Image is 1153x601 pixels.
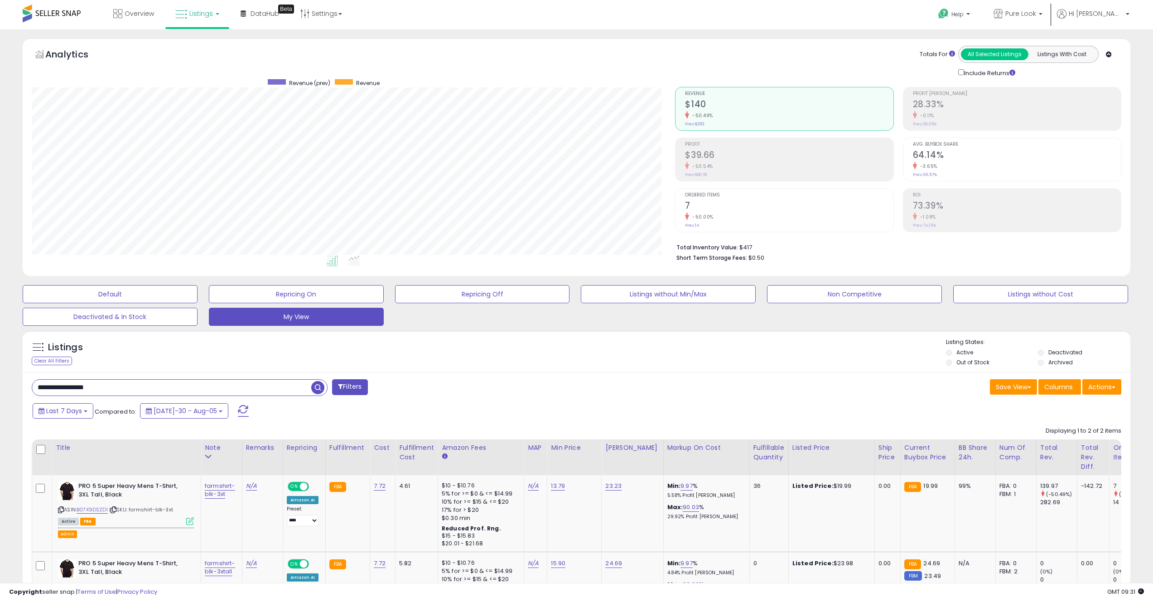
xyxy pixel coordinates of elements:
[48,341,83,354] h5: Listings
[23,308,198,326] button: Deactivated & In Stock
[689,163,713,170] small: -50.54%
[329,482,346,492] small: FBA
[45,48,106,63] h5: Analytics
[287,496,318,504] div: Amazon AI
[680,559,693,568] a: 9.97
[1048,358,1073,366] label: Archived
[205,482,235,499] a: farmshirt-blk-3xt
[125,9,154,18] span: Overview
[58,559,76,577] img: 41WfOciyZ5L._SL40_.jpg
[246,482,257,491] a: N/A
[1046,427,1121,435] div: Displaying 1 to 2 of 2 items
[959,443,992,462] div: BB Share 24h.
[442,506,517,514] div: 17% for > $20
[917,214,936,220] small: -1.08%
[399,559,431,568] div: 5.82
[1113,443,1146,462] div: Ordered Items
[956,358,989,366] label: Out of Stock
[676,254,747,262] b: Short Term Storage Fees:
[685,142,893,147] span: Profit
[667,482,681,490] b: Min:
[1113,559,1150,568] div: 0
[1081,559,1102,568] div: 0.00
[946,338,1130,347] p: Listing States:
[748,253,764,262] span: $0.50
[753,482,782,490] div: 36
[329,443,366,453] div: Fulfillment
[923,559,940,568] span: 24.69
[667,580,683,589] b: Max:
[528,559,539,568] a: N/A
[1028,48,1095,60] button: Listings With Cost
[917,112,934,119] small: -0.11%
[990,379,1037,395] button: Save View
[917,163,937,170] small: -3.65%
[753,443,785,462] div: Fulfillable Quantity
[289,79,330,87] span: Revenue (prev)
[442,498,517,506] div: 10% for >= $15 & <= $20
[1081,443,1105,472] div: Total Rev. Diff.
[1046,491,1072,498] small: (-50.49%)
[792,559,868,568] div: $23.98
[689,112,713,119] small: -50.49%
[904,482,921,492] small: FBA
[676,243,738,251] b: Total Inventory Value:
[442,453,447,461] small: Amazon Fees.
[667,443,746,453] div: Markup on Cost
[767,285,942,303] button: Non Competitive
[205,559,235,576] a: farmshirt-blk-3xtall
[374,559,386,568] a: 7.72
[442,532,517,540] div: $15 - $15.83
[1113,568,1126,575] small: (0%)
[1082,379,1121,395] button: Actions
[23,285,198,303] button: Default
[551,559,565,568] a: 15.90
[246,443,279,453] div: Remarks
[689,214,714,220] small: -50.00%
[1040,568,1053,575] small: (0%)
[395,285,570,303] button: Repricing Off
[46,406,82,415] span: Last 7 Days
[442,559,517,567] div: $10 - $10.76
[289,560,300,568] span: ON
[904,559,921,569] small: FBA
[953,285,1128,303] button: Listings without Cost
[792,482,834,490] b: Listed Price:
[999,559,1029,568] div: FBA: 0
[792,559,834,568] b: Listed Price:
[1069,9,1123,18] span: Hi [PERSON_NAME]
[246,559,257,568] a: N/A
[1113,498,1150,506] div: 14
[1057,9,1129,29] a: Hi [PERSON_NAME]
[663,439,749,475] th: The percentage added to the cost of goods (COGS) that forms the calculator for Min & Max prices.
[999,443,1032,462] div: Num of Comp.
[278,5,294,14] div: Tooltip anchor
[9,587,42,596] strong: Copyright
[442,567,517,575] div: 5% for >= $0 & <= $14.99
[442,525,501,532] b: Reduced Prof. Rng.
[205,443,238,453] div: Note
[58,482,76,500] img: 41WfOciyZ5L._SL40_.jpg
[1040,576,1077,584] div: 0
[792,482,868,490] div: $19.99
[9,588,157,596] div: seller snap | |
[605,482,622,491] a: 23.23
[913,172,937,177] small: Prev: 66.57%
[528,443,543,453] div: MAP
[924,572,941,580] span: 23.49
[399,482,431,490] div: 4.61
[442,443,520,453] div: Amazon Fees
[667,570,743,576] p: 4.84% Profit [PERSON_NAME]
[685,193,893,198] span: Ordered Items
[753,559,782,568] div: 0
[78,559,188,578] b: PRO 5 Super Heavy Mens T-Shirt, 3XL Tall, Black
[442,540,517,548] div: $20.01 - $21.68
[913,142,1121,147] span: Avg. Buybox Share
[667,482,743,499] div: %
[667,581,743,597] div: %
[1040,498,1077,506] div: 282.69
[33,403,93,419] button: Last 7 Days
[1005,9,1036,18] span: Pure Look
[1040,443,1073,462] div: Total Rev.
[951,67,1026,78] div: Include Returns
